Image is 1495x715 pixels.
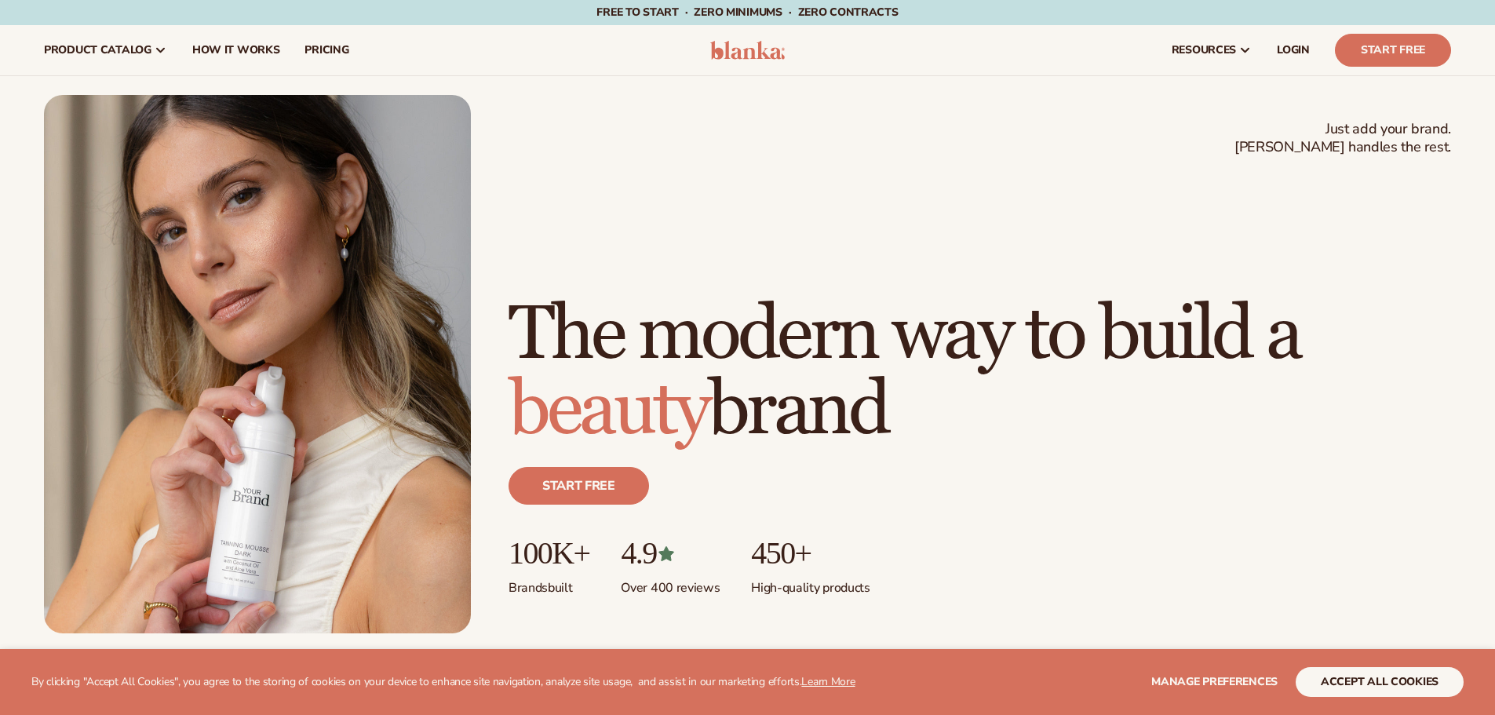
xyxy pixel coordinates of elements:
[596,5,898,20] span: Free to start · ZERO minimums · ZERO contracts
[1234,120,1451,157] span: Just add your brand. [PERSON_NAME] handles the rest.
[1159,25,1264,75] a: resources
[31,25,180,75] a: product catalog
[801,674,855,689] a: Learn More
[304,44,348,57] span: pricing
[1296,667,1464,697] button: accept all cookies
[509,297,1451,448] h1: The modern way to build a brand
[1277,44,1310,57] span: LOGIN
[1264,25,1322,75] a: LOGIN
[509,364,708,456] span: beauty
[292,25,361,75] a: pricing
[31,676,855,689] p: By clicking "Accept All Cookies", you agree to the storing of cookies on your device to enhance s...
[509,467,649,505] a: Start free
[509,536,589,571] p: 100K+
[710,41,785,60] img: logo
[180,25,293,75] a: How It Works
[1172,44,1236,57] span: resources
[44,44,151,57] span: product catalog
[751,536,870,571] p: 450+
[1335,34,1451,67] a: Start Free
[192,44,280,57] span: How It Works
[621,536,720,571] p: 4.9
[1151,667,1278,697] button: Manage preferences
[509,571,589,596] p: Brands built
[44,95,471,633] img: Female holding tanning mousse.
[621,571,720,596] p: Over 400 reviews
[751,571,870,596] p: High-quality products
[1151,674,1278,689] span: Manage preferences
